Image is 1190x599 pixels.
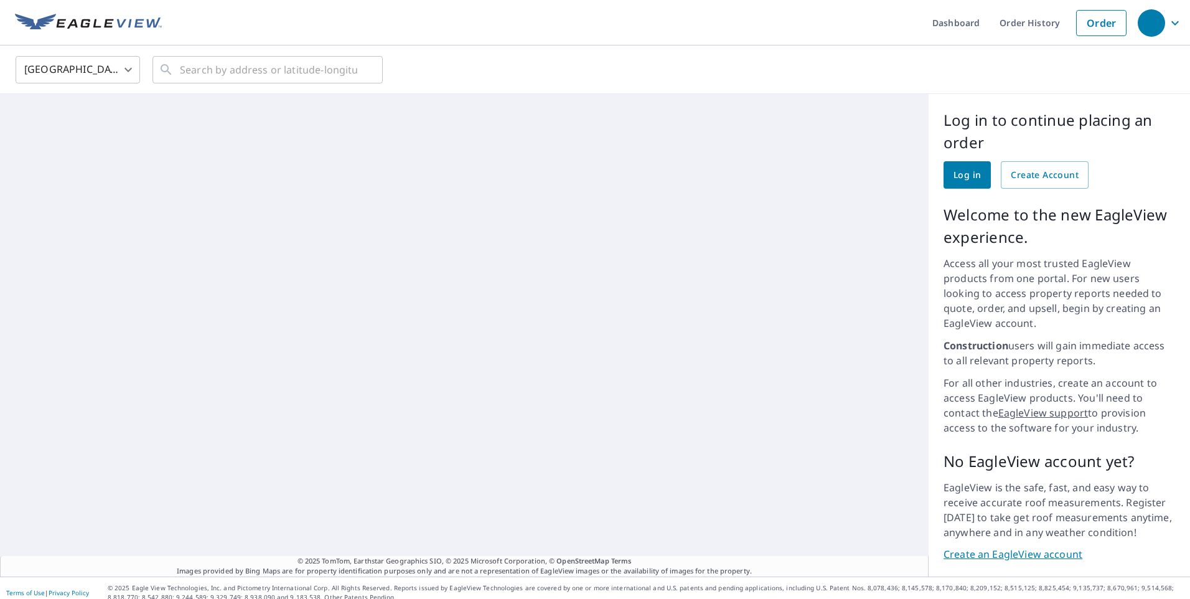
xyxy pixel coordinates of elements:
a: Create Account [1001,161,1089,189]
a: Terms of Use [6,588,45,597]
img: EV Logo [15,14,162,32]
span: Create Account [1011,167,1079,183]
p: Welcome to the new EagleView experience. [944,204,1175,248]
p: users will gain immediate access to all relevant property reports. [944,338,1175,368]
input: Search by address or latitude-longitude [180,52,357,87]
a: Terms [611,556,632,565]
span: © 2025 TomTom, Earthstar Geographics SIO, © 2025 Microsoft Corporation, © [297,556,632,567]
p: Log in to continue placing an order [944,109,1175,154]
a: Log in [944,161,991,189]
p: No EagleView account yet? [944,450,1175,473]
p: EagleView is the safe, fast, and easy way to receive accurate roof measurements. Register [DATE] ... [944,480,1175,540]
a: Create an EagleView account [944,547,1175,562]
span: Log in [953,167,981,183]
a: EagleView support [998,406,1089,420]
strong: Construction [944,339,1008,352]
a: Order [1076,10,1127,36]
p: | [6,589,89,597]
a: Privacy Policy [49,588,89,597]
a: OpenStreetMap [556,556,609,565]
p: For all other industries, create an account to access EagleView products. You'll need to contact ... [944,375,1175,435]
div: [GEOGRAPHIC_DATA] [16,52,140,87]
p: Access all your most trusted EagleView products from one portal. For new users looking to access ... [944,256,1175,331]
